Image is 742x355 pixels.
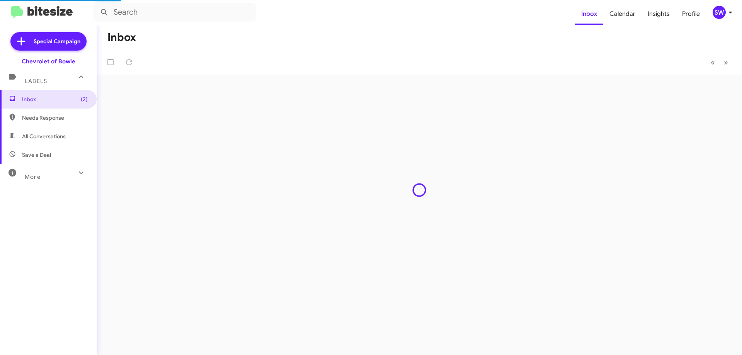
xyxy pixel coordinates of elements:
nav: Page navigation example [706,54,733,70]
div: SW [713,6,726,19]
span: More [25,173,41,180]
a: Profile [676,3,706,25]
div: Chevrolet of Bowie [22,58,75,65]
button: Next [719,54,733,70]
span: (2) [81,95,88,103]
span: Labels [25,78,47,85]
button: Previous [706,54,720,70]
a: Calendar [603,3,642,25]
a: Special Campaign [10,32,87,51]
span: Special Campaign [34,37,80,45]
span: Inbox [22,95,88,103]
span: « [711,58,715,67]
input: Search [94,3,256,22]
span: All Conversations [22,132,66,140]
a: Inbox [575,3,603,25]
span: Save a Deal [22,151,51,159]
span: Needs Response [22,114,88,122]
span: » [724,58,728,67]
a: Insights [642,3,676,25]
h1: Inbox [107,31,136,44]
button: SW [706,6,733,19]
